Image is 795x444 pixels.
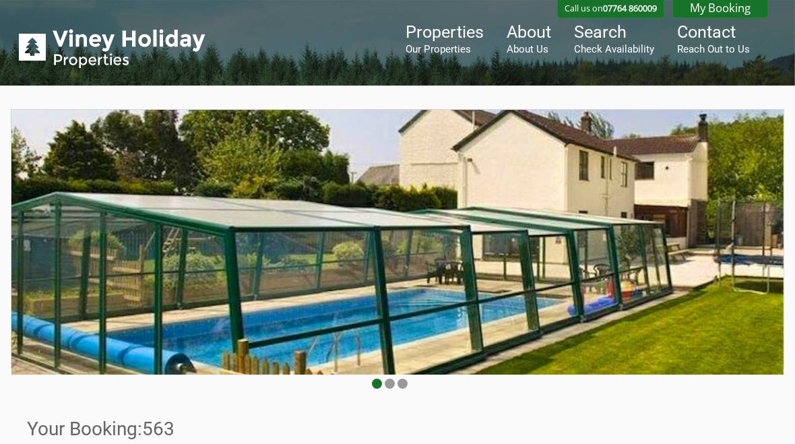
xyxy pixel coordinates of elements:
[27,418,142,440] a: Your Booking:
[406,43,484,55] small: Our Properties
[565,3,657,14] p: Call us on
[406,22,484,55] a: PropertiesOur Properties
[677,43,750,55] small: Reach Out to Us
[677,22,750,55] a: ContactReach Out to Us
[19,29,205,68] img: Viney Holiday Properties
[507,43,551,55] small: About Us
[507,22,551,55] a: AboutAbout Us
[574,22,654,55] a: SearchCheck Availability
[27,418,752,440] h1: 563
[574,43,654,55] small: Check Availability
[603,3,657,14] a: 07764 860009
